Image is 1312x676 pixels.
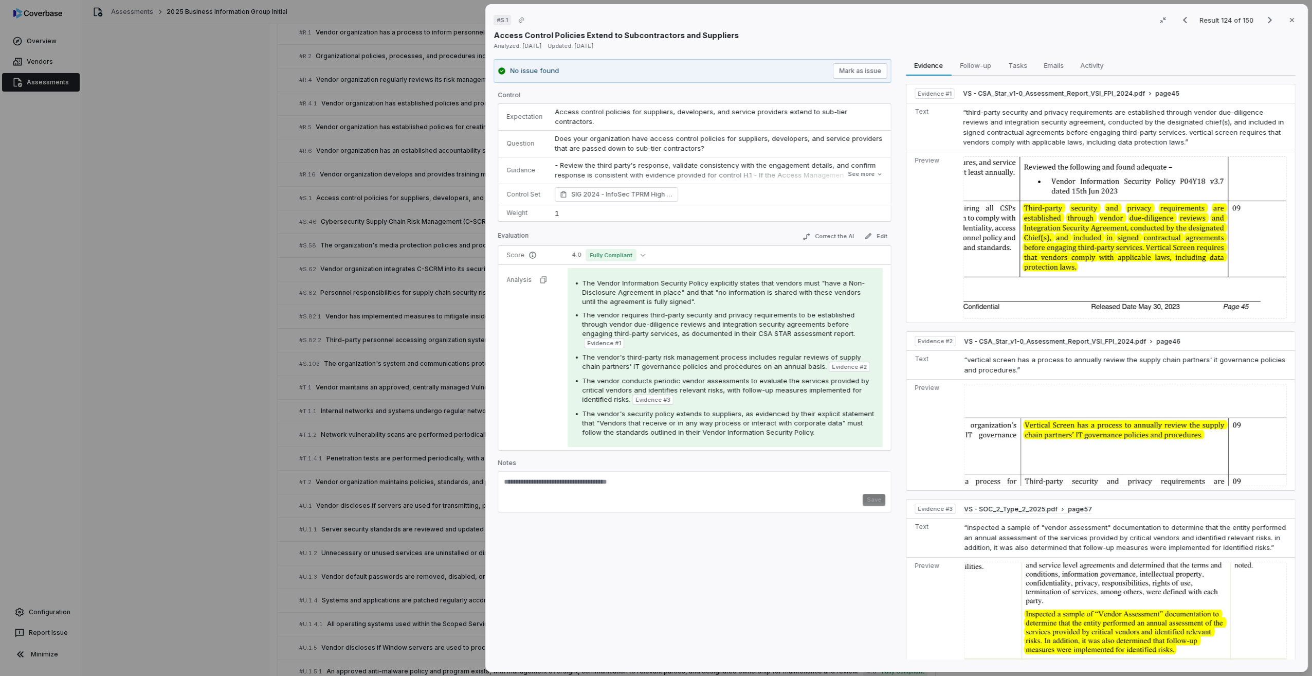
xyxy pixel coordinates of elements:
[512,11,531,29] button: Copy link
[906,380,960,491] td: Preview
[568,249,649,261] button: 4.0Fully Compliant
[1068,505,1092,513] span: page 57
[964,355,1285,374] span: “vertical screen has a process to annually review the supply chain partners' it governance polici...
[1199,14,1255,26] p: Result 124 of 150
[910,59,947,72] span: Evidence
[587,339,621,347] span: Evidence # 1
[1004,59,1031,72] span: Tasks
[506,276,532,284] p: Analysis
[635,396,670,404] span: Evidence # 3
[497,16,508,24] span: # S.1
[798,230,858,243] button: Correct the AI
[1155,90,1179,98] span: page 45
[498,232,529,244] p: Evaluation
[845,165,886,184] button: See more
[963,156,1287,319] img: 7f5101fe0546478a800cfd90dae328a0_original.jpg_w1200.jpg
[1260,14,1280,26] button: Next result
[506,190,542,199] p: Control Set
[906,152,959,323] td: Preview
[582,410,874,436] span: The vendor's security policy extends to suppliers, as evidenced by their explicit statement that ...
[506,139,542,148] p: Question
[555,134,884,153] span: Does your organization have access control policies for suppliers, developers, and service provid...
[510,66,559,76] p: No issue found
[571,189,673,200] span: SIG 2024 - InfoSec TPRM High Framework
[555,108,849,126] span: Access control policies for suppliers, developers, and service providers extend to sub-tier contr...
[963,90,1179,98] button: VS - CSA_Star_v1-0_Assessment_Report_VSI_FPI_2024.pdfpage45
[832,363,867,371] span: Evidence # 2
[906,103,959,152] td: Text
[494,42,541,49] span: Analyzed: [DATE]
[506,251,555,259] p: Score
[1175,14,1195,26] button: Previous result
[586,249,636,261] span: Fully Compliant
[582,279,865,306] span: The Vendor Information Security Policy explicitly states that vendors must "have a Non-Disclosure...
[956,59,996,72] span: Follow-up
[494,30,739,41] p: Access Control Policies Extend to Subcontractors and Suppliers
[582,311,855,337] span: The vendor requires third-party security and privacy requirements to be established through vendo...
[860,230,891,242] button: Edit
[963,90,1145,98] span: VS - CSA_Star_v1-0_Assessment_Report_VSI_FPI_2024.pdf
[918,505,953,513] span: Evidence # 3
[548,42,593,49] span: Updated: [DATE]
[906,351,960,380] td: Text
[1156,337,1180,346] span: page 46
[506,166,542,174] p: Guidance
[964,337,1180,346] button: VS - CSA_Star_v1-0_Assessment_Report_VSI_FPI_2024.pdfpage46
[1040,59,1068,72] span: Emails
[506,113,542,121] p: Expectation
[833,63,887,79] button: Mark as issue
[964,384,1287,486] img: 73ea23cdbf3a405f8f0e6b962946007c_original.jpg_w1200.jpg
[582,353,861,370] span: The vendor's third-party risk management process includes regular reviews of supply chain partner...
[906,519,960,558] td: Text
[964,523,1286,552] span: “inspected a sample of "vendor assessment" documentation to determine that the entity performed a...
[555,209,559,217] span: 1
[918,90,952,98] span: Evidence # 1
[964,337,1146,346] span: VS - CSA_Star_v1-0_Assessment_Report_VSI_FPI_2024.pdf
[498,459,891,471] p: Notes
[1076,59,1107,72] span: Activity
[918,337,953,345] span: Evidence # 2
[555,161,883,241] p: - Review the third party's response, validate consistency with the engagement details, and confir...
[964,505,1058,513] span: VS - SOC_2_Type_2_2025.pdf
[964,505,1092,514] button: VS - SOC_2_Type_2_2025.pdfpage57
[963,108,1284,147] span: “third-party security and privacy requirements are established through vendor due-diligence revie...
[498,91,891,103] p: Control
[582,377,869,403] span: The vendor conducts periodic vendor assessments to evaluate the services provided by critical ven...
[506,209,542,217] p: Weight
